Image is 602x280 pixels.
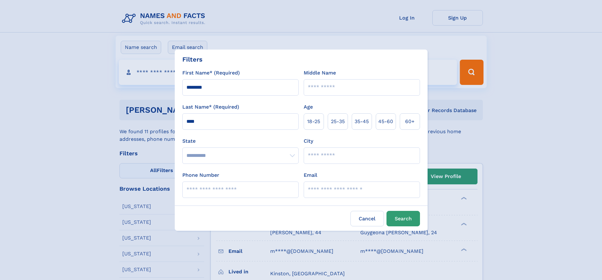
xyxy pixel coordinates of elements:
label: First Name* (Required) [182,69,240,77]
label: Email [304,171,317,179]
button: Search [386,211,420,226]
span: 35‑45 [355,118,369,125]
label: Age [304,103,313,111]
span: 18‑25 [307,118,320,125]
label: Cancel [350,211,384,226]
label: Last Name* (Required) [182,103,239,111]
span: 60+ [405,118,415,125]
div: Filters [182,55,203,64]
span: 45‑60 [378,118,393,125]
label: Middle Name [304,69,336,77]
label: City [304,137,313,145]
span: 25‑35 [331,118,345,125]
label: Phone Number [182,171,219,179]
label: State [182,137,299,145]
